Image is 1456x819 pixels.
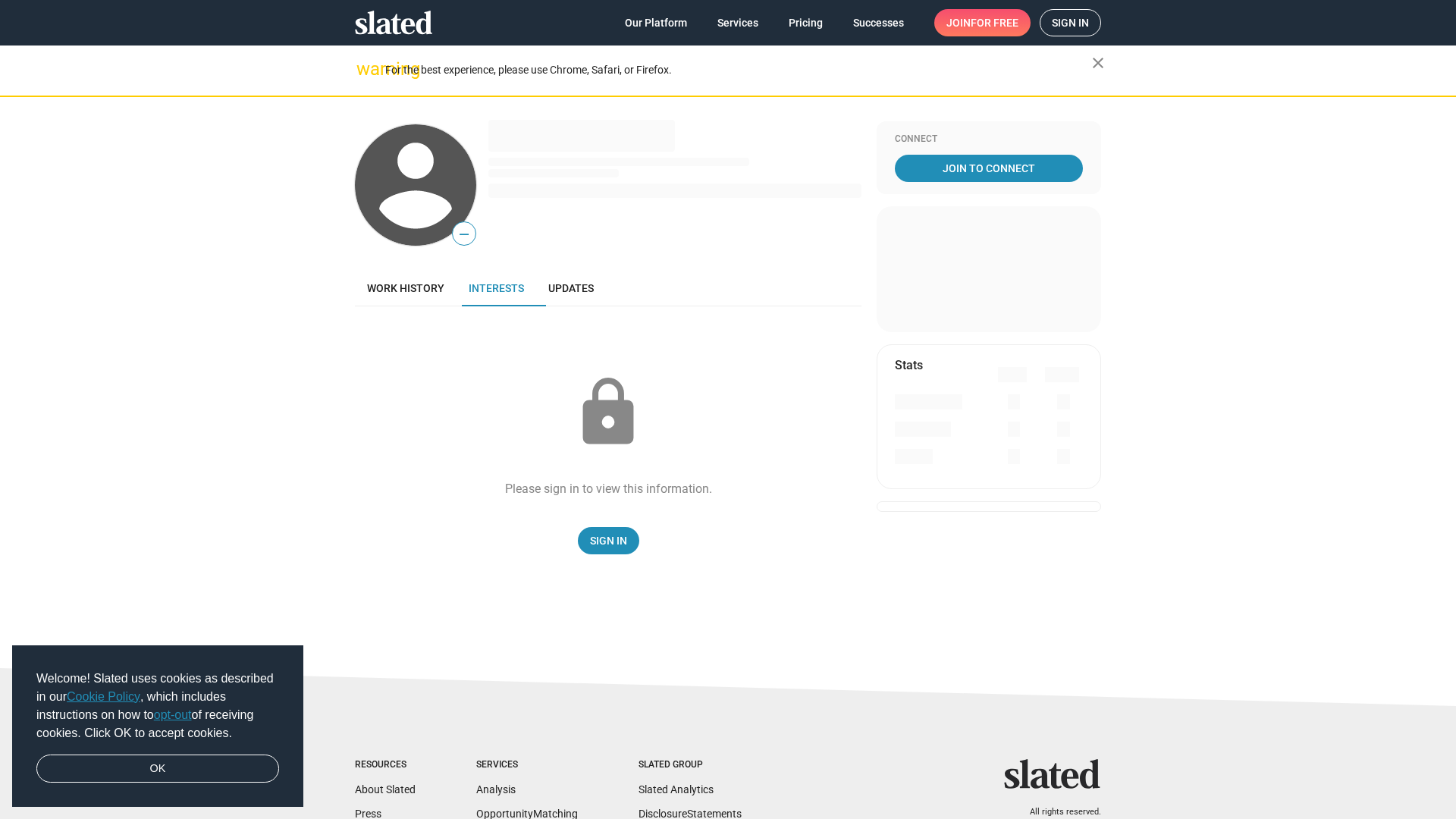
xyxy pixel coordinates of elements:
span: Sign In [590,527,627,554]
a: Slated Analytics [639,783,714,795]
a: Sign In [578,527,639,554]
a: Analysis [476,783,516,795]
div: Connect [895,133,1083,146]
a: Updates [536,270,606,306]
mat-icon: lock [570,375,646,450]
a: Join To Connect [895,155,1083,182]
div: Resources [355,759,416,771]
span: Join To Connect [898,155,1080,182]
a: dismiss cookie message [36,755,279,783]
a: Cookie Policy [67,690,140,703]
a: opt-out [154,708,192,721]
a: Interests [457,270,536,306]
mat-icon: close [1089,54,1107,72]
div: Please sign in to view this information. [505,481,712,497]
span: Welcome! Slated uses cookies as described in our , which includes instructions on how to of recei... [36,670,279,742]
span: Interests [469,282,524,294]
div: Slated Group [639,759,742,771]
a: Pricing [777,9,835,36]
a: Successes [841,9,916,36]
div: For the best experience, please use Chrome, Safari, or Firefox. [385,60,1092,80]
span: Services [717,9,758,36]
span: Pricing [789,9,823,36]
mat-card-title: Stats [895,357,923,373]
a: Our Platform [613,9,699,36]
span: Sign in [1052,10,1089,36]
span: for free [971,9,1018,36]
a: Work history [355,270,457,306]
a: About Slated [355,783,416,795]
a: Joinfor free [934,9,1031,36]
div: Services [476,759,578,771]
a: Services [705,9,770,36]
span: Work history [367,282,444,294]
mat-icon: warning [356,60,375,78]
span: Our Platform [625,9,687,36]
div: cookieconsent [12,645,303,808]
span: Updates [548,282,594,294]
span: — [453,224,475,244]
span: Successes [853,9,904,36]
span: Join [946,9,1018,36]
a: Sign in [1040,9,1101,36]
